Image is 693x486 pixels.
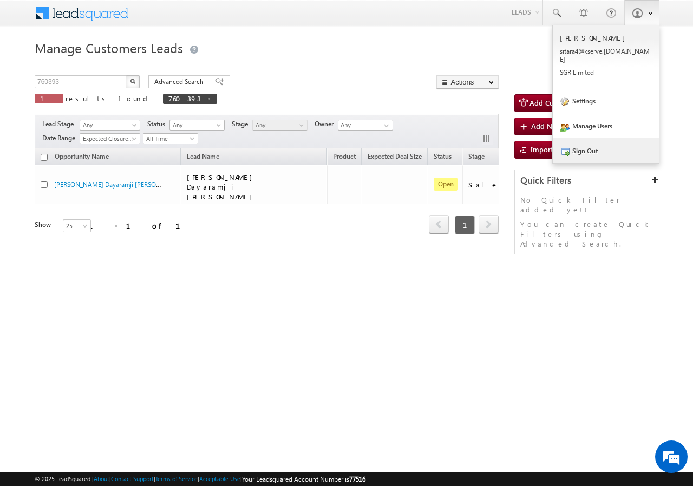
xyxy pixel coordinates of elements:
[553,113,659,138] a: Manage Users
[349,475,365,483] span: 77516
[49,151,114,165] a: Opportunity Name
[40,94,57,103] span: 1
[80,133,140,144] a: Expected Closure Date
[553,138,659,163] a: Sign Out
[143,134,195,144] span: All Time
[181,151,225,165] span: Lead Name
[35,474,365,484] span: © 2025 LeadSquared | | | | |
[436,75,499,89] button: Actions
[560,33,652,42] p: [PERSON_NAME]
[41,154,48,161] input: Check all records
[170,120,221,130] span: Any
[94,475,109,482] a: About
[199,475,240,482] a: Acceptable Use
[429,216,449,234] a: prev
[520,195,653,215] p: No Quick Filter added yet!
[560,68,652,76] p: SGR Limit ed
[89,219,193,232] div: 1 - 1 of 1
[252,120,308,131] a: Any
[315,119,338,129] span: Owner
[80,120,136,130] span: Any
[362,151,427,165] a: Expected Deal Size
[155,475,198,482] a: Terms of Service
[553,25,659,88] a: [PERSON_NAME] sitara4@kserve.[DOMAIN_NAME] SGR Limited
[111,475,154,482] a: Contact Support
[378,120,392,131] a: Show All Items
[169,120,225,131] a: Any
[54,179,188,189] a: [PERSON_NAME] Dayaramji [PERSON_NAME] -
[368,152,422,160] span: Expected Deal Size
[455,216,475,234] span: 1
[434,178,458,191] span: Open
[147,334,197,348] em: Start Chat
[515,170,659,191] div: Quick Filters
[529,98,601,107] span: Add Customers Leads
[560,47,652,63] p: sitar a4@ks erve. [DOMAIN_NAME]
[468,180,544,190] div: Sale Marked
[463,151,490,165] a: Stage
[147,119,169,129] span: Status
[429,215,449,234] span: prev
[66,94,152,103] span: results found
[479,216,499,234] a: next
[55,152,109,160] span: Opportunity Name
[187,172,258,201] span: [PERSON_NAME] Dayaramji [PERSON_NAME]
[14,100,198,325] textarea: Type your message and hit 'Enter'
[479,215,499,234] span: next
[80,120,140,131] a: Any
[42,119,78,129] span: Lead Stage
[338,120,393,131] input: Type to Search
[333,152,356,160] span: Product
[428,151,457,165] a: Status
[468,152,485,160] span: Stage
[178,5,204,31] div: Minimize live chat window
[232,119,252,129] span: Stage
[80,134,136,144] span: Expected Closure Date
[531,121,579,131] span: Add New Lead
[18,57,45,71] img: d_60004797649_company_0_60004797649
[553,88,659,113] a: Settings
[154,77,207,87] span: Advanced Search
[63,221,92,231] span: 25
[130,79,135,84] img: Search
[56,57,182,71] div: Chat with us now
[520,219,653,249] p: You can create Quick Filters using Advanced Search.
[35,39,183,56] span: Manage Customers Leads
[42,133,80,143] span: Date Range
[253,120,304,130] span: Any
[63,219,91,232] a: 25
[168,94,201,103] span: 760393
[531,145,611,154] span: Import Customers Leads
[242,475,365,483] span: Your Leadsquared Account Number is
[143,133,198,144] a: All Time
[35,220,54,230] div: Show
